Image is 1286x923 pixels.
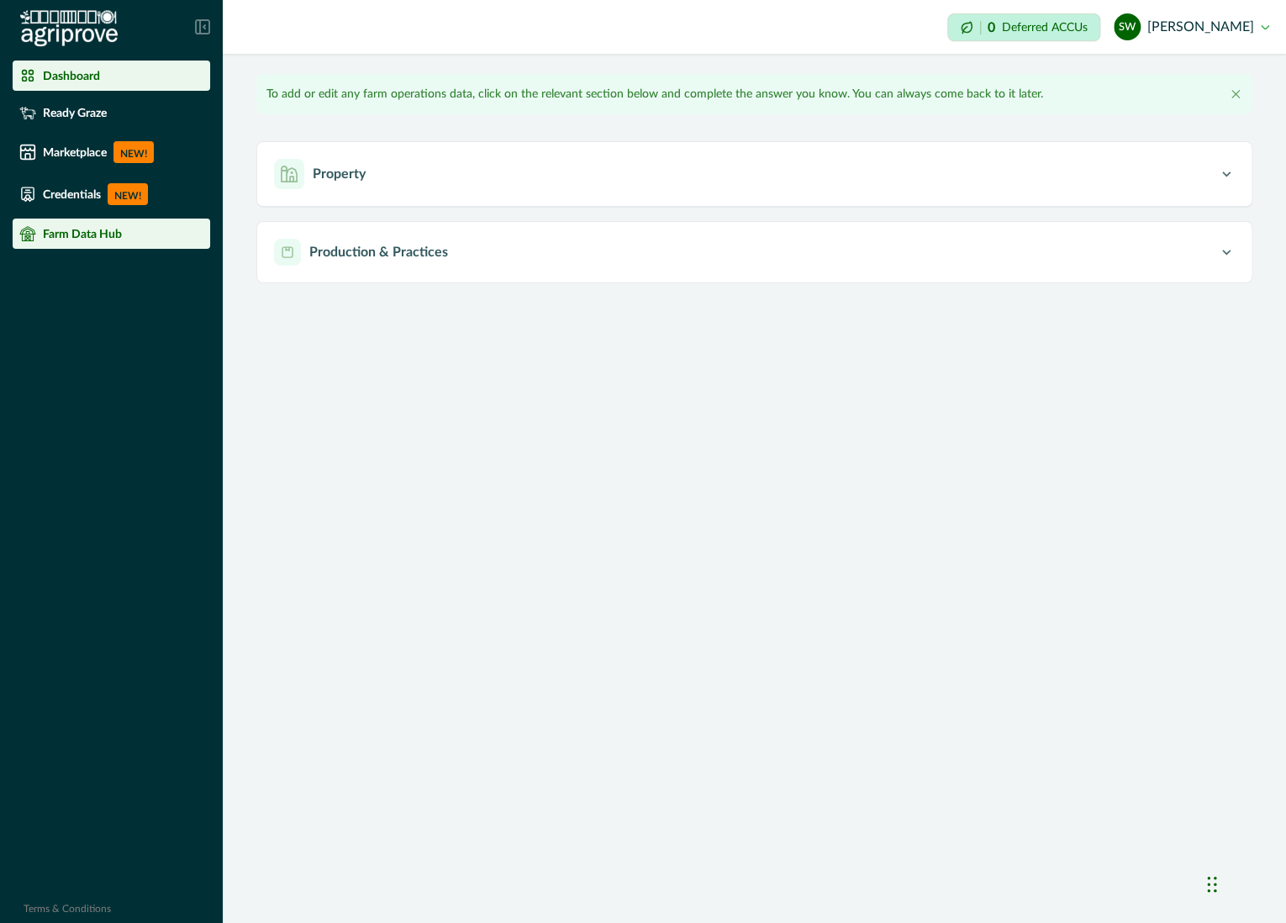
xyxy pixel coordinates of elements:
a: Terms & Conditions [24,904,111,914]
div: Drag [1207,859,1217,910]
a: Dashboard [13,61,210,91]
iframe: Chat Widget [1202,842,1286,923]
img: Logo [20,10,118,47]
button: Close [1225,84,1246,104]
p: Production & Practices [309,242,448,262]
p: NEW! [108,183,148,205]
button: Production & Practices [257,222,1252,282]
a: Ready Graze [13,98,210,128]
p: Property [313,164,366,184]
p: Marketplace [43,145,107,159]
p: Credentials [43,187,101,201]
a: Farm Data Hub [13,219,210,249]
p: Farm Data Hub [43,227,122,240]
p: 0 [988,21,995,34]
p: NEW! [113,141,154,163]
p: Dashboard [43,69,100,82]
p: Ready Graze [43,106,107,119]
a: CredentialsNEW! [13,177,210,212]
button: Stephen Warnken[PERSON_NAME] [1114,7,1269,47]
p: Deferred ACCUs [1002,21,1088,34]
p: To add or edit any farm operations data, click on the relevant section below and complete the ans... [266,86,1043,103]
a: MarketplaceNEW! [13,134,210,170]
button: Property [257,142,1252,206]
